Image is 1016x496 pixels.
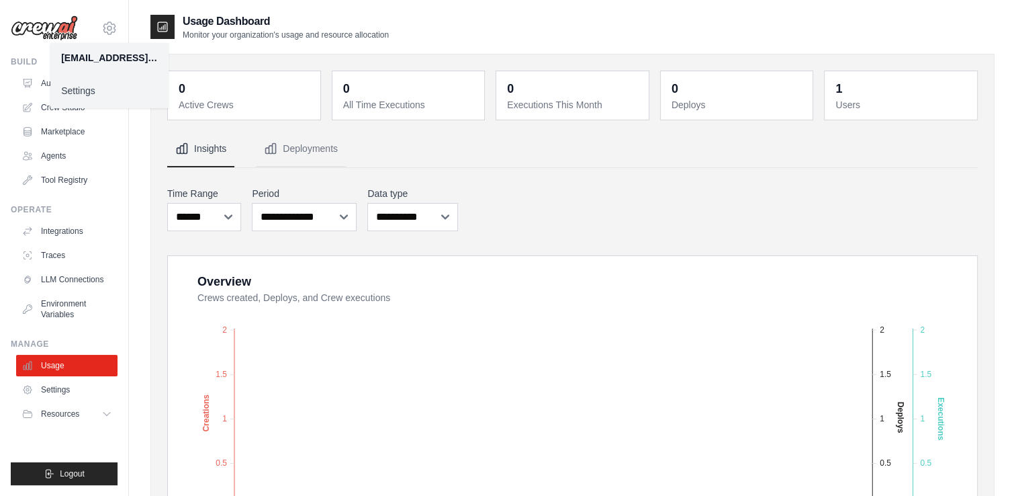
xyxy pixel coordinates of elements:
[920,414,925,423] tspan: 1
[16,145,118,167] a: Agents
[216,369,227,378] tspan: 1.5
[920,458,931,468] tspan: 0.5
[367,187,457,200] label: Data type
[16,269,118,290] a: LLM Connections
[16,293,118,325] a: Environment Variables
[197,272,251,291] div: Overview
[11,204,118,215] div: Operate
[16,169,118,191] a: Tool Registry
[11,15,78,41] img: Logo
[167,131,978,167] nav: Tabs
[61,51,158,65] div: [EMAIL_ADDRESS][DOMAIN_NAME]
[216,458,227,468] tspan: 0.5
[16,379,118,401] a: Settings
[672,98,805,112] dt: Deploys
[179,98,312,112] dt: Active Crews
[507,98,641,112] dt: Executions This Month
[11,462,118,485] button: Logout
[11,339,118,349] div: Manage
[920,325,925,334] tspan: 2
[16,220,118,242] a: Integrations
[41,409,79,419] span: Resources
[11,56,118,67] div: Build
[50,79,169,103] a: Settings
[343,98,477,112] dt: All Time Executions
[343,79,350,98] div: 0
[222,414,227,423] tspan: 1
[835,79,842,98] div: 1
[16,403,118,425] button: Resources
[16,355,118,376] a: Usage
[167,187,241,200] label: Time Range
[920,369,931,378] tspan: 1.5
[880,414,884,423] tspan: 1
[179,79,185,98] div: 0
[256,131,346,167] button: Deployments
[936,397,945,440] text: Executions
[60,468,85,479] span: Logout
[167,131,234,167] button: Insights
[201,394,211,431] text: Creations
[222,325,227,334] tspan: 2
[16,97,118,118] a: Crew Studio
[880,369,891,378] tspan: 1.5
[880,325,884,334] tspan: 2
[507,79,514,98] div: 0
[252,187,357,200] label: Period
[672,79,678,98] div: 0
[16,73,118,94] a: Automations
[183,30,389,40] p: Monitor your organization's usage and resource allocation
[16,121,118,142] a: Marketplace
[880,458,891,468] tspan: 0.5
[16,245,118,266] a: Traces
[896,401,905,433] text: Deploys
[835,98,969,112] dt: Users
[183,13,389,30] h2: Usage Dashboard
[197,291,961,304] dt: Crews created, Deploys, and Crew executions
